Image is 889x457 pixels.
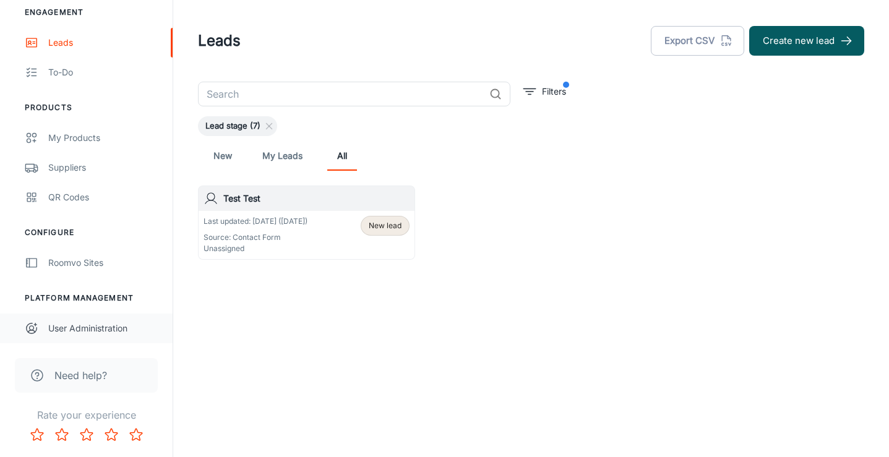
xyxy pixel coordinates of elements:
input: Search [198,82,484,106]
a: My Leads [262,141,303,171]
div: Roomvo Sites [48,256,160,270]
div: To-do [48,66,160,79]
a: New [208,141,238,171]
a: All [327,141,357,171]
a: Test TestLast updated: [DATE] ([DATE])Source: Contact FormUnassignedNew lead [198,186,415,260]
span: Lead stage (7) [198,120,268,132]
h6: Test Test [223,192,410,205]
p: Source: Contact Form [204,232,307,243]
div: Leads [48,36,160,49]
span: New lead [369,220,402,231]
p: Filters [542,85,566,98]
button: Export CSV [651,26,744,56]
div: Lead stage (7) [198,116,277,136]
div: QR Codes [48,190,160,204]
p: Last updated: [DATE] ([DATE]) [204,216,307,227]
div: Suppliers [48,161,160,174]
p: Unassigned [204,243,307,254]
div: User Administration [48,322,160,335]
div: My Products [48,131,160,145]
h1: Leads [198,30,241,52]
button: filter [520,82,569,101]
button: Create new lead [749,26,864,56]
